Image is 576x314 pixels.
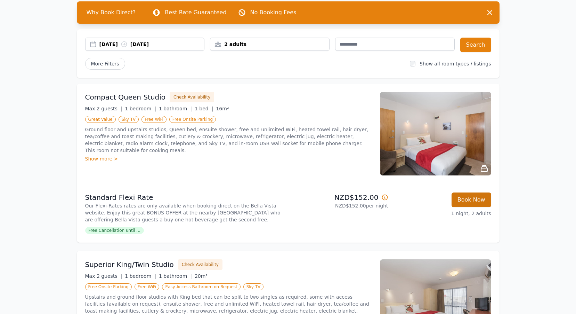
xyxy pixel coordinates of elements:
span: Free WiFi [135,283,160,290]
p: Best Rate Guaranteed [165,8,226,17]
p: Our Flexi-Rates rates are only available when booking direct on the Bella Vista website. Enjoy th... [85,202,285,223]
span: More Filters [85,58,125,70]
span: Great Value [85,116,116,123]
span: Free WiFi [141,116,167,123]
p: NZD$152.00 per night [291,202,388,209]
p: NZD$152.00 [291,193,388,202]
label: Show all room types / listings [420,61,491,66]
p: No Booking Fees [250,8,297,17]
p: Standard Flexi Rate [85,193,285,202]
span: Free Onsite Parking [169,116,216,123]
h3: Superior King/Twin Studio [85,260,174,269]
span: Why Book Direct? [81,6,141,19]
h3: Compact Queen Studio [85,92,166,102]
span: 1 bed | [195,106,213,111]
span: 1 bathroom | [159,273,192,279]
button: Book Now [452,193,491,207]
div: 2 adults [210,41,329,48]
span: 20m² [195,273,208,279]
span: Sky TV [243,283,264,290]
span: 1 bedroom | [125,106,156,111]
button: Check Availability [178,259,222,270]
span: Sky TV [119,116,139,123]
div: Show more > [85,155,372,162]
button: Check Availability [170,92,214,102]
span: 1 bedroom | [125,273,156,279]
span: Free Cancellation until ... [85,227,144,234]
p: 1 night, 2 adults [394,210,491,217]
p: Ground floor and upstairs studios, Queen bed, ensuite shower, free and unlimited WiFi, heated tow... [85,126,372,154]
button: Search [460,38,491,52]
span: Easy Access Bathroom on Request [162,283,240,290]
span: 16m² [216,106,229,111]
span: 1 bathroom | [159,106,192,111]
span: Free Onsite Parking [85,283,132,290]
span: Max 2 guests | [85,273,122,279]
span: Max 2 guests | [85,106,122,111]
div: [DATE] [DATE] [99,41,204,48]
